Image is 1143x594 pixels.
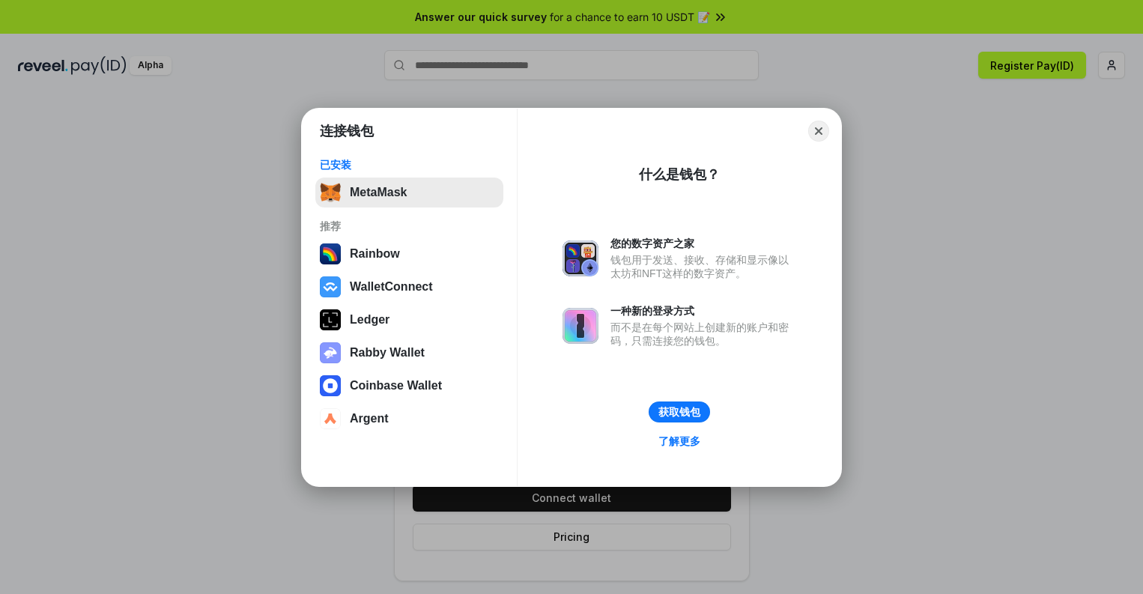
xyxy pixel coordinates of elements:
div: 您的数字资产之家 [610,237,796,250]
button: 获取钱包 [649,401,710,422]
div: 什么是钱包？ [639,166,720,184]
div: Rabby Wallet [350,346,425,360]
div: 钱包用于发送、接收、存储和显示像以太坊和NFT这样的数字资产。 [610,253,796,280]
button: Ledger [315,305,503,335]
div: 而不是在每个网站上创建新的账户和密码，只需连接您的钱包。 [610,321,796,348]
button: WalletConnect [315,272,503,302]
img: svg+xml,%3Csvg%20width%3D%2228%22%20height%3D%2228%22%20viewBox%3D%220%200%2028%2028%22%20fill%3D... [320,408,341,429]
h1: 连接钱包 [320,122,374,140]
div: 了解更多 [658,434,700,448]
button: MetaMask [315,178,503,207]
button: Close [808,121,829,142]
div: Rainbow [350,247,400,261]
div: WalletConnect [350,280,433,294]
img: svg+xml,%3Csvg%20width%3D%2228%22%20height%3D%2228%22%20viewBox%3D%220%200%2028%2028%22%20fill%3D... [320,375,341,396]
div: 推荐 [320,219,499,233]
img: svg+xml,%3Csvg%20fill%3D%22none%22%20height%3D%2233%22%20viewBox%3D%220%200%2035%2033%22%20width%... [320,182,341,203]
img: svg+xml,%3Csvg%20xmlns%3D%22http%3A%2F%2Fwww.w3.org%2F2000%2Fsvg%22%20fill%3D%22none%22%20viewBox... [563,240,598,276]
button: Rabby Wallet [315,338,503,368]
button: Rainbow [315,239,503,269]
div: 一种新的登录方式 [610,304,796,318]
div: Coinbase Wallet [350,379,442,393]
div: 获取钱包 [658,405,700,419]
button: Argent [315,404,503,434]
img: svg+xml,%3Csvg%20xmlns%3D%22http%3A%2F%2Fwww.w3.org%2F2000%2Fsvg%22%20width%3D%2228%22%20height%3... [320,309,341,330]
img: svg+xml,%3Csvg%20width%3D%22120%22%20height%3D%22120%22%20viewBox%3D%220%200%20120%20120%22%20fil... [320,243,341,264]
div: MetaMask [350,186,407,199]
img: svg+xml,%3Csvg%20xmlns%3D%22http%3A%2F%2Fwww.w3.org%2F2000%2Fsvg%22%20fill%3D%22none%22%20viewBox... [320,342,341,363]
div: Argent [350,412,389,425]
img: svg+xml,%3Csvg%20xmlns%3D%22http%3A%2F%2Fwww.w3.org%2F2000%2Fsvg%22%20fill%3D%22none%22%20viewBox... [563,308,598,344]
div: Ledger [350,313,389,327]
img: svg+xml,%3Csvg%20width%3D%2228%22%20height%3D%2228%22%20viewBox%3D%220%200%2028%2028%22%20fill%3D... [320,276,341,297]
div: 已安装 [320,158,499,172]
a: 了解更多 [649,431,709,451]
button: Coinbase Wallet [315,371,503,401]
